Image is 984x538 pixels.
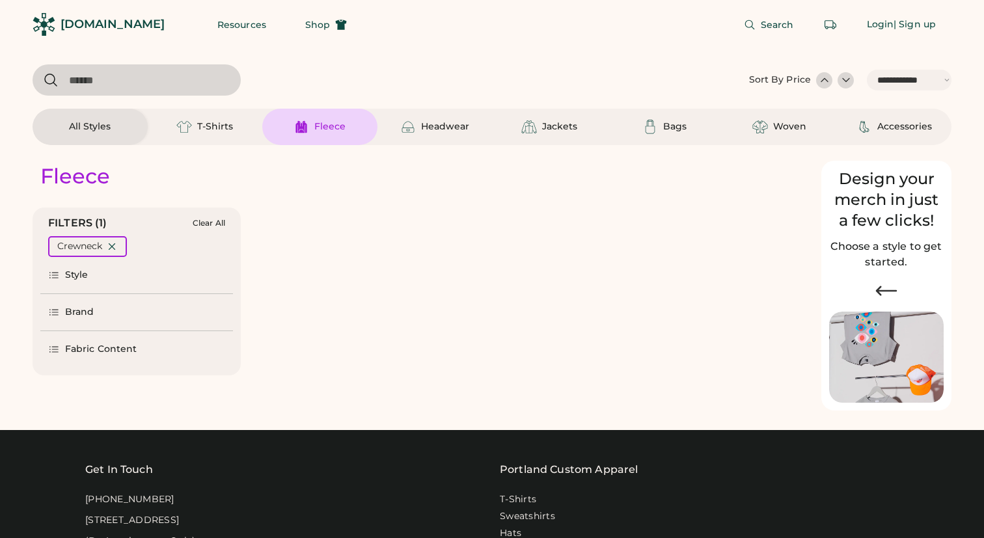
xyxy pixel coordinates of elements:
img: Accessories Icon [856,119,872,135]
div: [PHONE_NUMBER] [85,493,174,506]
img: Fleece Icon [294,119,309,135]
div: Sort By Price [749,74,811,87]
img: Rendered Logo - Screens [33,13,55,36]
div: Crewneck [57,240,102,253]
div: | Sign up [894,18,936,31]
button: Shop [290,12,362,38]
div: [DOMAIN_NAME] [61,16,165,33]
img: Jackets Icon [521,119,537,135]
div: Login [867,18,894,31]
button: Search [728,12,810,38]
img: T-Shirts Icon [176,119,192,135]
img: Bags Icon [642,119,658,135]
div: Fleece [40,163,110,189]
div: Headwear [421,120,469,133]
img: Woven Icon [752,119,768,135]
div: Style [65,269,89,282]
a: Sweatshirts [500,510,555,523]
div: All Styles [69,120,111,133]
div: Brand [65,306,94,319]
div: Design your merch in just a few clicks! [829,168,944,231]
div: Accessories [877,120,932,133]
h2: Choose a style to get started. [829,239,944,270]
img: Headwear Icon [400,119,416,135]
div: Woven [773,120,806,133]
span: Shop [305,20,330,29]
div: FILTERS (1) [48,215,107,231]
div: [STREET_ADDRESS] [85,514,179,527]
div: Clear All [193,219,225,228]
div: T-Shirts [197,120,233,133]
div: Jackets [542,120,577,133]
span: Search [761,20,794,29]
a: T-Shirts [500,493,536,506]
div: Get In Touch [85,462,153,477]
div: Fabric Content [65,343,137,356]
button: Retrieve an order [817,12,843,38]
div: Fleece [314,120,346,133]
img: Image of Lisa Congdon Eye Print on T-Shirt and Hat [829,312,944,403]
div: Bags [663,120,687,133]
button: Resources [202,12,282,38]
a: Portland Custom Apparel [500,462,638,477]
